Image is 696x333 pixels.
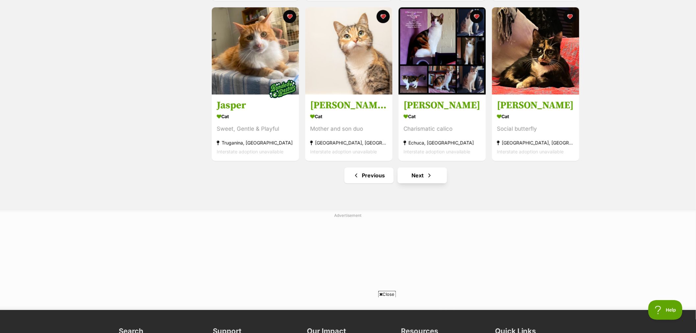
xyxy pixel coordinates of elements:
[217,124,294,133] div: Sweet, Gentle & Playful
[492,94,579,161] a: [PERSON_NAME] Cat Social butterfly [GEOGRAPHIC_DATA], [GEOGRAPHIC_DATA] Interstate adoption unava...
[563,10,577,23] button: favourite
[497,112,574,121] div: Cat
[310,112,387,121] div: Cat
[398,167,447,183] a: Next page
[377,10,390,23] button: favourite
[217,149,284,154] span: Interstate adoption unavailable
[404,138,481,147] div: Echuca, [GEOGRAPHIC_DATA]
[497,149,564,154] span: Interstate adoption unavailable
[228,300,468,330] iframe: Advertisement
[378,291,396,297] span: Close
[212,94,299,161] a: Jasper Cat Sweet, Gentle & Playful Truganina, [GEOGRAPHIC_DATA] Interstate adoption unavailable f...
[497,99,574,112] h3: [PERSON_NAME]
[497,138,574,147] div: [GEOGRAPHIC_DATA], [GEOGRAPHIC_DATA]
[217,99,294,112] h3: Jasper
[305,94,392,161] a: [PERSON_NAME] & [PERSON_NAME] - In [PERSON_NAME] care in [GEOGRAPHIC_DATA] Cat Mother and son duo...
[399,7,486,94] img: Shelly
[305,7,392,94] img: Esther & Everett - In foster care in Flemington
[399,94,486,161] a: [PERSON_NAME] Cat Charismatic calico Echuca, [GEOGRAPHIC_DATA] Interstate adoption unavailable fa...
[404,149,470,154] span: Interstate adoption unavailable
[497,124,574,133] div: Social butterfly
[211,167,580,183] nav: Pagination
[310,149,377,154] span: Interstate adoption unavailable
[283,10,296,23] button: favourite
[404,99,481,112] h3: [PERSON_NAME]
[470,10,483,23] button: favourite
[212,7,299,94] img: Jasper
[492,7,579,94] img: Gemima Illingworth
[217,112,294,121] div: Cat
[404,112,481,121] div: Cat
[404,124,481,133] div: Charismatic calico
[188,221,508,303] iframe: Advertisement
[344,167,394,183] a: Previous page
[310,99,387,112] h3: [PERSON_NAME] & [PERSON_NAME] - In [PERSON_NAME] care in [GEOGRAPHIC_DATA]
[266,72,299,105] img: bonded besties
[217,138,294,147] div: Truganina, [GEOGRAPHIC_DATA]
[310,124,387,133] div: Mother and son duo
[310,138,387,147] div: [GEOGRAPHIC_DATA], [GEOGRAPHIC_DATA]
[648,300,683,320] iframe: Help Scout Beacon - Open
